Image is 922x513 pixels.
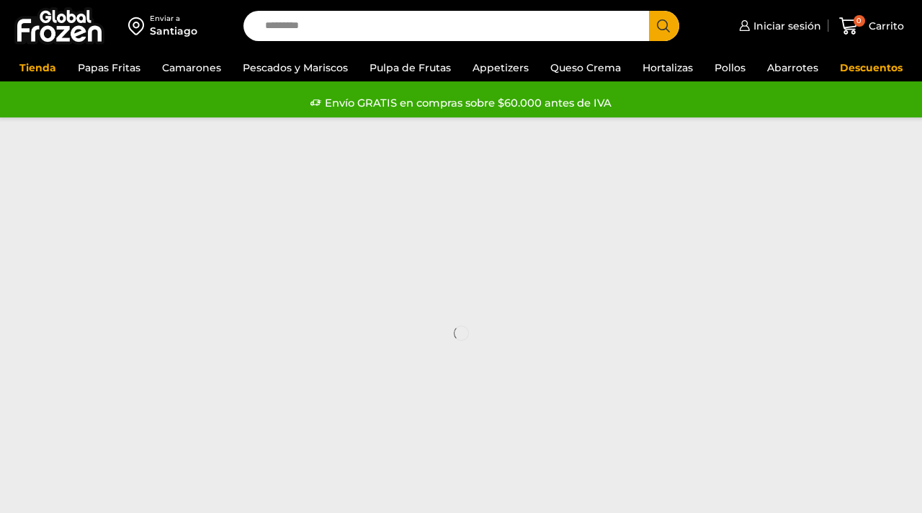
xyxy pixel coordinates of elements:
[543,54,628,81] a: Queso Crema
[155,54,228,81] a: Camarones
[635,54,700,81] a: Hortalizas
[735,12,821,40] a: Iniciar sesión
[649,11,679,41] button: Search button
[71,54,148,81] a: Papas Fritas
[833,54,910,81] a: Descuentos
[236,54,355,81] a: Pescados y Mariscos
[150,14,197,24] div: Enviar a
[707,54,753,81] a: Pollos
[750,19,821,33] span: Iniciar sesión
[362,54,458,81] a: Pulpa de Frutas
[760,54,825,81] a: Abarrotes
[854,15,865,27] span: 0
[128,14,150,38] img: address-field-icon.svg
[465,54,536,81] a: Appetizers
[150,24,197,38] div: Santiago
[836,9,908,43] a: 0 Carrito
[865,19,904,33] span: Carrito
[12,54,63,81] a: Tienda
